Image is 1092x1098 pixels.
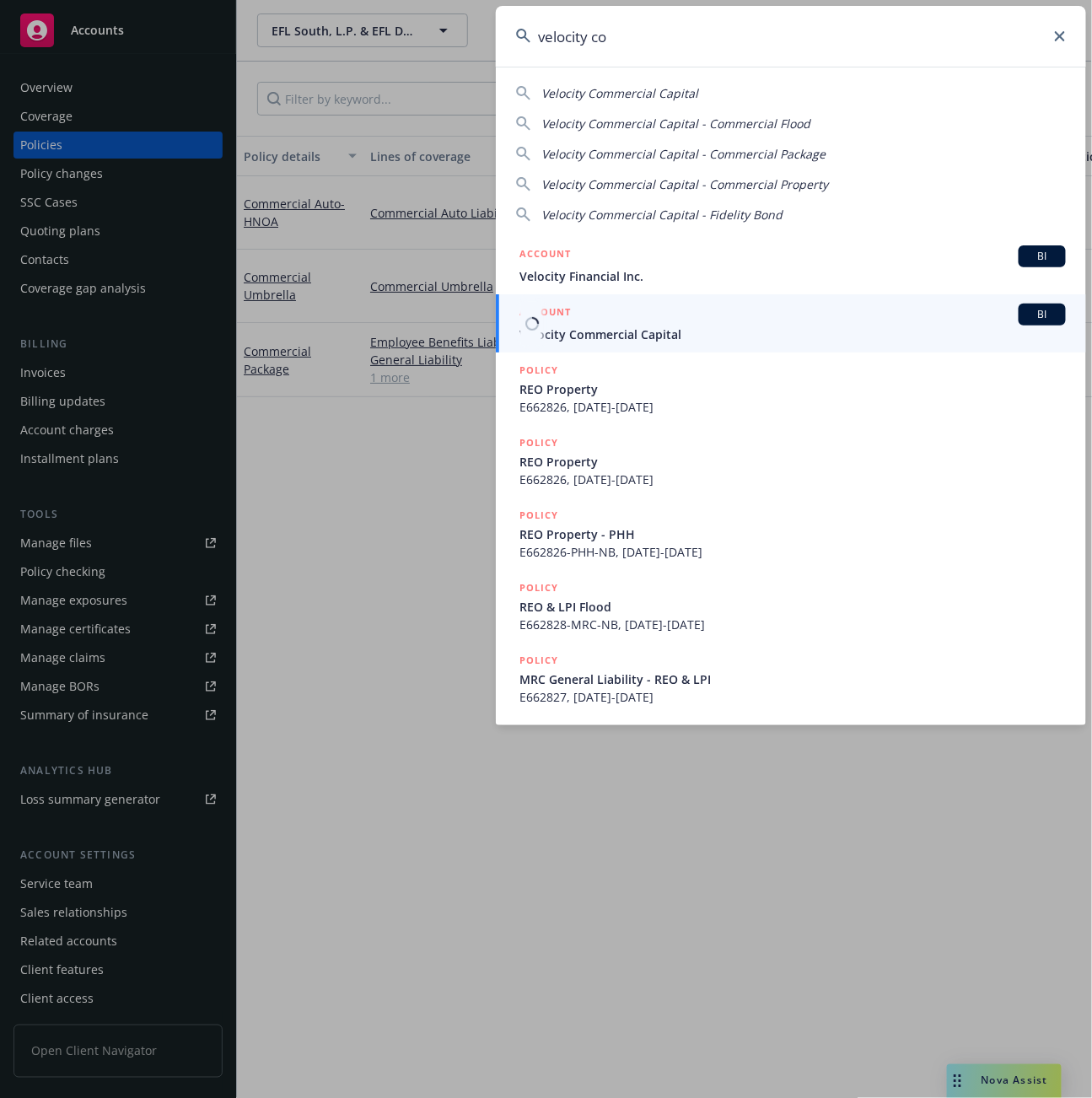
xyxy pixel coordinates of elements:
[519,398,1066,416] span: E662826, [DATE]-[DATE]
[541,207,783,223] span: Velocity Commercial Capital - Fidelity Bond
[496,353,1086,425] a: POLICYREO PropertyE662826, [DATE]-[DATE]
[519,362,558,379] h5: POLICY
[519,507,558,524] h5: POLICY
[519,525,1066,543] span: REO Property - PHH
[519,453,1066,471] span: REO Property
[519,326,1066,343] span: Velocity Commercial Capital
[496,6,1086,67] input: Search...
[519,688,1066,706] span: E662827, [DATE]-[DATE]
[496,236,1086,294] a: ACCOUNTBIVelocity Financial Inc.
[519,652,558,669] h5: POLICY
[519,598,1066,616] span: REO & LPI Flood
[519,434,558,451] h5: POLICY
[496,643,1086,715] a: POLICYMRC General Liability - REO & LPIE662827, [DATE]-[DATE]
[519,267,1066,285] span: Velocity Financial Inc.
[496,498,1086,570] a: POLICYREO Property - PHHE662826-PHH-NB, [DATE]-[DATE]
[519,543,1066,561] span: E662826-PHH-NB, [DATE]-[DATE]
[541,85,698,101] span: Velocity Commercial Capital
[541,176,828,192] span: Velocity Commercial Capital - Commercial Property
[496,425,1086,498] a: POLICYREO PropertyE662826, [DATE]-[DATE]
[519,245,571,266] h5: ACCOUNT
[519,304,571,324] h5: ACCOUNT
[541,146,826,162] span: Velocity Commercial Capital - Commercial Package
[1025,249,1059,264] span: BI
[496,294,1086,353] a: ACCOUNTBIVelocity Commercial Capital
[519,471,1066,488] span: E662826, [DATE]-[DATE]
[519,670,1066,688] span: MRC General Liability - REO & LPI
[1025,307,1059,322] span: BI
[496,570,1086,643] a: POLICYREO & LPI FloodE662828-MRC-NB, [DATE]-[DATE]
[519,616,1066,633] span: E662828-MRC-NB, [DATE]-[DATE]
[541,116,810,132] span: Velocity Commercial Capital - Commercial Flood
[519,579,558,596] h5: POLICY
[519,380,1066,398] span: REO Property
